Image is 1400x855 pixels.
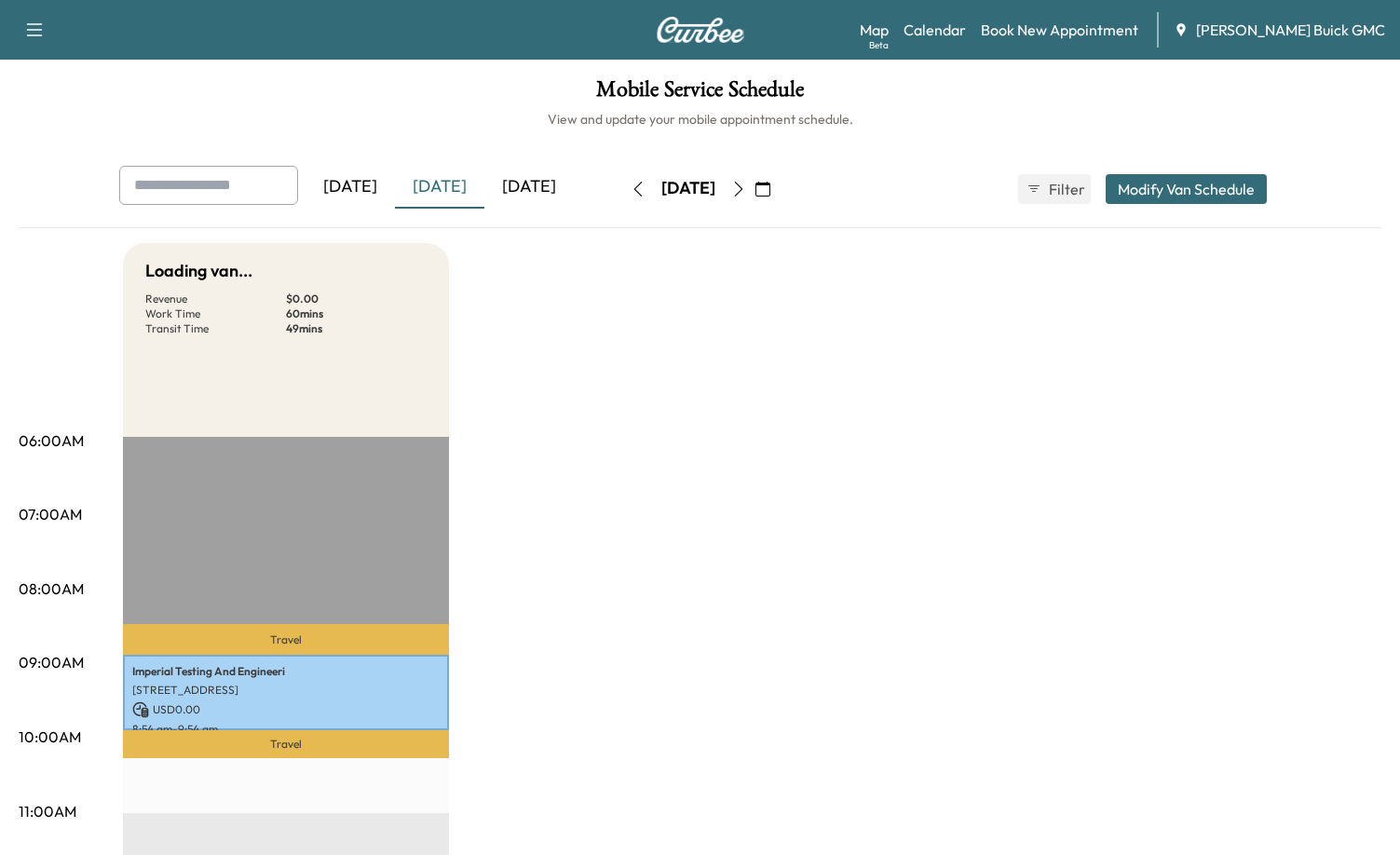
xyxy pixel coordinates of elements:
p: $ 0.00 [286,292,427,306]
p: 11:00AM [19,800,76,822]
div: [DATE] [661,177,715,200]
div: Beta [869,38,889,52]
p: 09:00AM [19,651,84,673]
p: Imperial Testing And Engineeri [132,664,440,679]
button: Filter [1018,174,1091,204]
p: 06:00AM [19,429,84,452]
img: Curbee Logo [656,17,745,43]
a: Book New Appointment [981,19,1138,41]
h1: Mobile Service Schedule [19,78,1381,110]
a: MapBeta [860,19,889,41]
h5: Loading van... [145,258,252,284]
p: [STREET_ADDRESS] [132,683,440,698]
p: Revenue [145,292,286,306]
p: Work Time [145,306,286,321]
span: [PERSON_NAME] Buick GMC [1196,19,1385,41]
p: Transit Time [145,321,286,336]
div: [DATE] [484,166,574,209]
a: Calendar [904,19,966,41]
p: Travel [123,624,449,654]
p: 10:00AM [19,726,81,748]
h6: View and update your mobile appointment schedule. [19,110,1381,129]
div: [DATE] [395,166,484,209]
p: 60 mins [286,306,427,321]
p: 49 mins [286,321,427,336]
span: Filter [1049,178,1082,200]
p: 8:54 am - 9:54 am [132,722,440,737]
div: [DATE] [306,166,395,209]
button: Modify Van Schedule [1106,174,1267,204]
p: Travel [123,730,449,759]
p: USD 0.00 [132,701,440,718]
p: 07:00AM [19,503,82,525]
p: 08:00AM [19,577,84,600]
